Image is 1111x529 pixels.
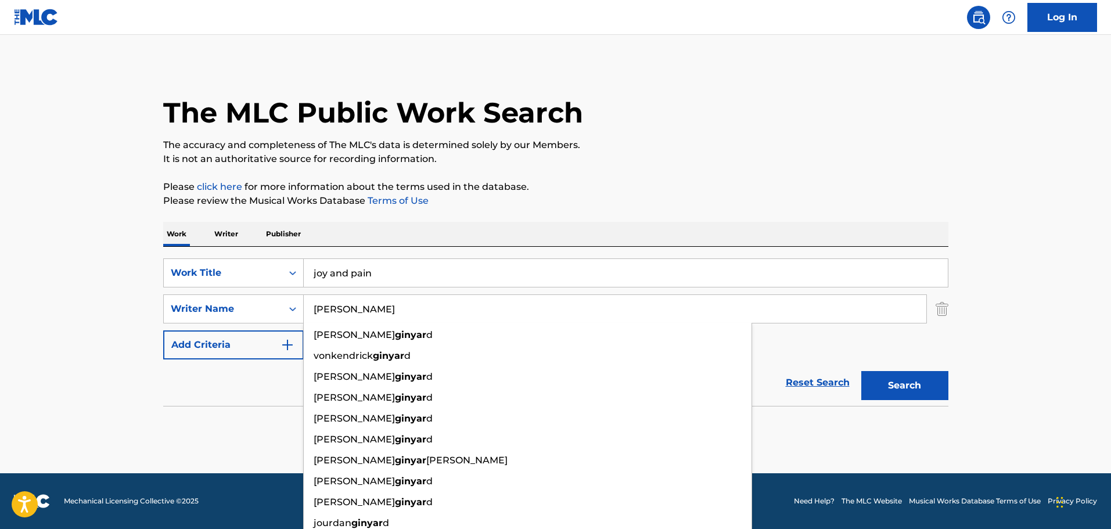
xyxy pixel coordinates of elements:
[1048,496,1097,506] a: Privacy Policy
[794,496,835,506] a: Need Help?
[314,350,373,361] span: vonkendrick
[365,195,429,206] a: Terms of Use
[426,434,433,445] span: d
[909,496,1041,506] a: Musical Works Database Terms of Use
[426,496,433,508] span: d
[395,434,426,445] strong: ginyar
[163,180,948,194] p: Please for more information about the terms used in the database.
[395,329,426,340] strong: ginyar
[1056,485,1063,520] div: Drag
[14,494,50,508] img: logo
[263,222,304,246] p: Publisher
[383,517,389,528] span: d
[395,392,426,403] strong: ginyar
[64,496,199,506] span: Mechanical Licensing Collective © 2025
[163,138,948,152] p: The accuracy and completeness of The MLC's data is determined solely by our Members.
[197,181,242,192] a: click here
[1002,10,1016,24] img: help
[780,370,855,395] a: Reset Search
[1027,3,1097,32] a: Log In
[163,152,948,166] p: It is not an authoritative source for recording information.
[163,258,948,406] form: Search Form
[395,476,426,487] strong: ginyar
[163,194,948,208] p: Please review the Musical Works Database
[426,413,433,424] span: d
[426,329,433,340] span: d
[426,371,433,382] span: d
[314,455,395,466] span: [PERSON_NAME]
[1053,473,1111,529] iframe: Chat Widget
[936,294,948,323] img: Delete Criterion
[314,329,395,340] span: [PERSON_NAME]
[14,9,59,26] img: MLC Logo
[404,350,411,361] span: d
[171,266,275,280] div: Work Title
[314,496,395,508] span: [PERSON_NAME]
[395,371,426,382] strong: ginyar
[395,413,426,424] strong: ginyar
[314,476,395,487] span: [PERSON_NAME]
[314,392,395,403] span: [PERSON_NAME]
[395,455,426,466] strong: ginyar
[861,371,948,400] button: Search
[972,10,986,24] img: search
[373,350,404,361] strong: ginyar
[426,392,433,403] span: d
[171,302,275,316] div: Writer Name
[395,496,426,508] strong: ginyar
[314,517,351,528] span: jourdan
[211,222,242,246] p: Writer
[281,338,294,352] img: 9d2ae6d4665cec9f34b9.svg
[997,6,1020,29] div: Help
[426,455,508,466] span: [PERSON_NAME]
[163,95,583,130] h1: The MLC Public Work Search
[426,476,433,487] span: d
[842,496,902,506] a: The MLC Website
[967,6,990,29] a: Public Search
[314,371,395,382] span: [PERSON_NAME]
[314,413,395,424] span: [PERSON_NAME]
[314,434,395,445] span: [PERSON_NAME]
[351,517,383,528] strong: ginyar
[163,330,304,359] button: Add Criteria
[163,222,190,246] p: Work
